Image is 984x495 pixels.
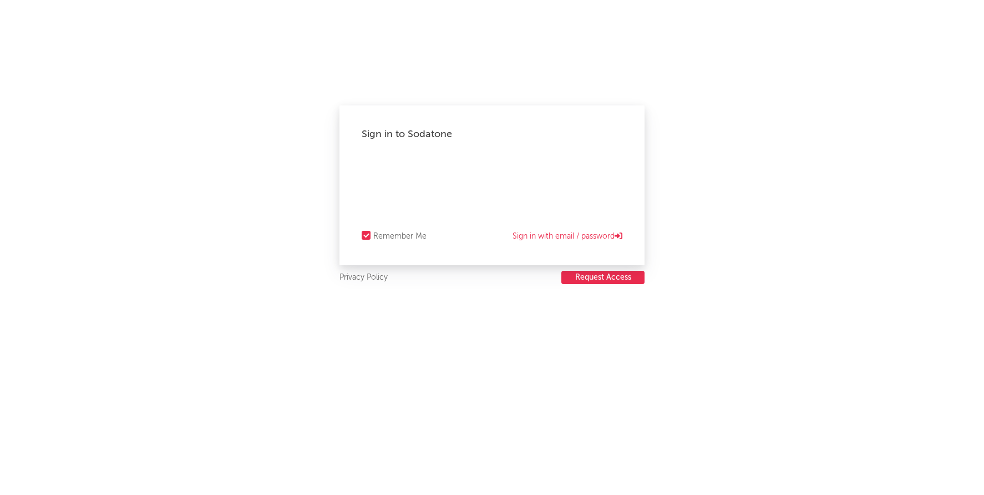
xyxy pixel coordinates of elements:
[513,230,622,243] a: Sign in with email / password
[561,271,645,285] a: Request Access
[561,271,645,284] button: Request Access
[373,230,427,243] div: Remember Me
[362,128,622,141] div: Sign in to Sodatone
[339,271,388,285] a: Privacy Policy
